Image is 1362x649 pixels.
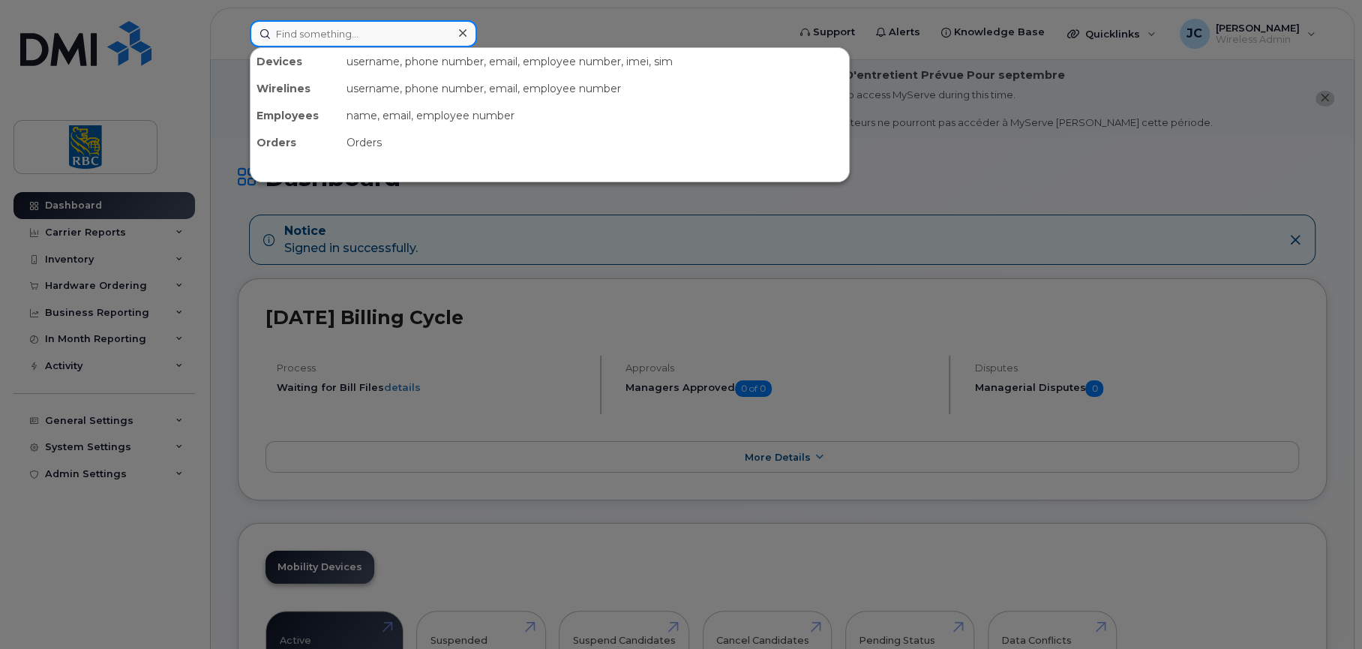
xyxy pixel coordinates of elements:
[340,129,849,156] div: Orders
[340,75,849,102] div: username, phone number, email, employee number
[250,75,340,102] div: Wirelines
[340,102,849,129] div: name, email, employee number
[250,129,340,156] div: Orders
[250,102,340,129] div: Employees
[340,48,849,75] div: username, phone number, email, employee number, imei, sim
[250,48,340,75] div: Devices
